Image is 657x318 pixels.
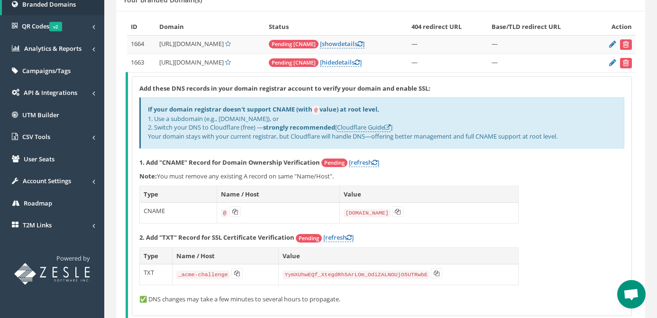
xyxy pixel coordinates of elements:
[320,58,362,67] a: [hidedetails]
[488,19,594,35] th: Base/TLD redirect URL
[488,35,594,54] td: —
[139,97,624,148] div: 1. Use a subdomain (e.g., [DOMAIN_NAME]), or 2. Switch your DNS to Cloudflare (free) — [ ] Your d...
[172,247,279,264] th: Name / Host
[349,158,379,167] a: [refresh]
[225,39,231,48] a: Set Default
[296,234,322,243] span: Pending
[23,221,52,229] span: T2M Links
[594,19,636,35] th: Action
[269,40,319,48] span: Pending [CNAME]
[408,19,488,35] th: 404 redirect URL
[176,271,230,279] code: _acme-challenge
[139,172,624,181] p: You must remove any existing A record on same "Name/Host".
[217,186,339,203] th: Name / Host
[140,264,173,285] td: TXT
[408,54,488,72] td: —
[322,58,335,66] span: hide
[155,19,265,35] th: Domain
[159,39,224,48] span: [URL][DOMAIN_NAME]
[221,209,228,217] code: @
[320,39,365,48] a: [showdetails]
[139,233,294,242] strong: 2. Add "TXT" Record for SSL Certificate Verification
[337,123,391,132] a: Cloudflare Guide
[408,35,488,54] td: —
[159,58,224,66] span: [URL][DOMAIN_NAME]
[139,158,320,167] strong: 1. Add "CNAME" Record for Domain Ownership Verification
[225,58,231,66] a: Set Default
[617,280,646,309] div: Open chat
[24,155,55,163] span: User Seats
[127,19,156,35] th: ID
[24,199,52,207] span: Roadmap
[22,111,59,119] span: UTM Builder
[49,22,62,31] span: v2
[269,58,319,67] span: Pending [CNAME]
[265,19,408,35] th: Status
[22,22,62,30] span: QR Codes
[140,186,217,203] th: Type
[263,123,335,131] b: strongly recommended
[140,203,217,224] td: CNAME
[140,247,173,264] th: Type
[139,84,430,93] strong: Add these DNS records in your domain registrar account to verify your domain and enable SSL:
[312,106,319,114] code: @
[127,54,156,72] td: 1663
[488,54,594,72] td: —
[127,35,156,54] td: 1664
[22,132,50,141] span: CSV Tools
[14,263,90,285] img: T2M URL Shortener powered by Zesle Software Inc.
[148,105,379,113] b: If your domain registrar doesn't support CNAME (with value) at root level,
[283,271,429,279] code: YymXUhwEQf_XtegdRh5ArLOm_OdiZALNOUjO5UTRwbE
[139,295,624,304] p: ✅ DNS changes may take a few minutes to several hours to propagate.
[22,66,71,75] span: Campaigns/Tags
[321,159,347,167] span: Pending
[322,39,338,48] span: show
[339,186,518,203] th: Value
[323,233,354,242] a: [refresh]
[139,172,157,180] b: Note:
[23,177,71,185] span: Account Settings
[24,44,82,53] span: Analytics & Reports
[24,88,77,97] span: API & Integrations
[56,254,90,262] span: Powered by
[344,209,391,217] code: [DOMAIN_NAME]
[279,247,519,264] th: Value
